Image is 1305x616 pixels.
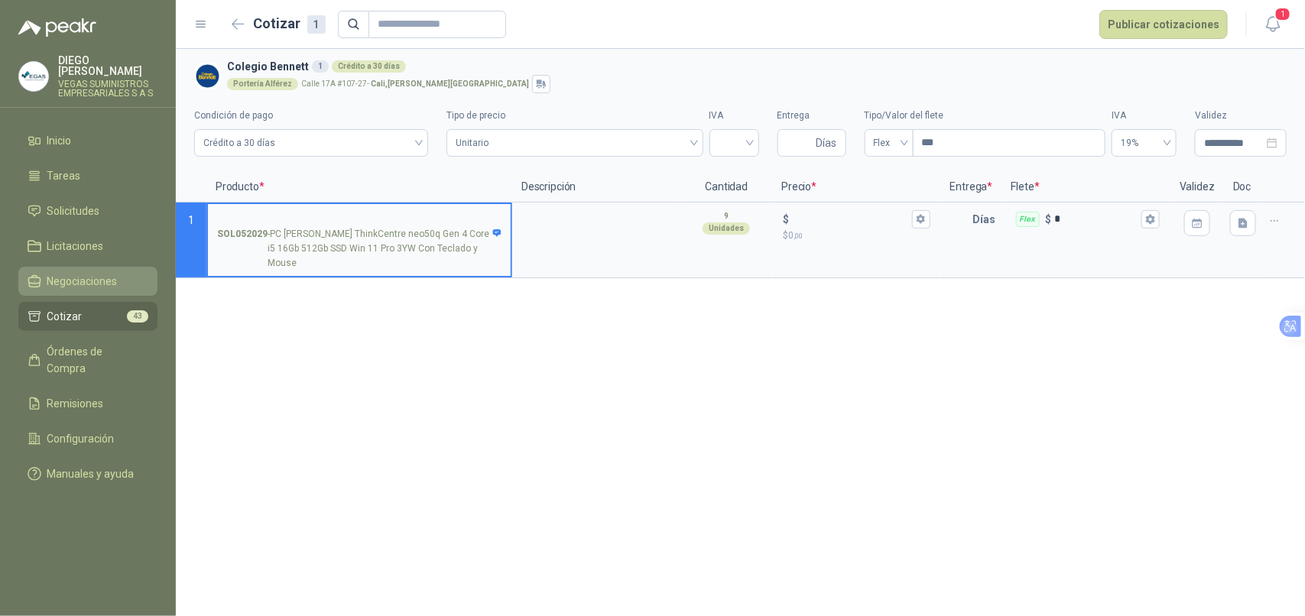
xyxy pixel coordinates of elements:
[1121,131,1167,154] span: 19%
[18,389,157,418] a: Remisiones
[307,15,326,34] div: 1
[1046,211,1052,228] p: $
[18,161,157,190] a: Tareas
[47,430,115,447] span: Configuración
[227,78,298,90] div: Portería Alférez
[18,267,157,296] a: Negociaciones
[58,55,157,76] p: DIEGO [PERSON_NAME]
[772,172,940,203] p: Precio
[912,210,930,229] button: $$0,00
[254,13,326,34] h2: Cotizar
[941,172,1002,203] p: Entrega
[332,60,406,73] div: Crédito a 30 días
[788,230,803,241] span: 0
[312,60,329,73] div: 1
[1259,11,1287,38] button: 1
[47,465,135,482] span: Manuales y ayuda
[47,167,81,184] span: Tareas
[206,172,512,203] p: Producto
[1224,172,1262,203] p: Doc
[724,210,729,222] p: 9
[47,203,100,219] span: Solicitudes
[217,214,502,225] input: SOL052029-PC [PERSON_NAME] ThinkCentre neo50q Gen 4 Core i5 16Gb 512Gb SSD Win 11 Pro 3YW Con Tec...
[794,232,803,240] span: ,00
[680,172,772,203] p: Cantidad
[47,238,104,255] span: Licitaciones
[783,229,930,243] p: $
[792,213,908,225] input: $$0,00
[1016,212,1040,227] div: Flex
[18,302,157,331] a: Cotizar43
[47,308,83,325] span: Cotizar
[1170,172,1224,203] p: Validez
[227,58,1281,75] h3: Colegio Bennett
[188,214,194,226] span: 1
[512,172,680,203] p: Descripción
[1141,210,1160,229] button: Flex $
[446,109,703,123] label: Tipo de precio
[703,222,750,235] div: Unidades
[973,204,1002,235] p: Días
[47,132,72,149] span: Inicio
[709,109,759,123] label: IVA
[127,310,148,323] span: 43
[301,80,529,88] p: Calle 17A #107-27 -
[47,343,143,377] span: Órdenes de Compra
[18,232,157,261] a: Licitaciones
[1195,109,1287,123] label: Validez
[18,424,157,453] a: Configuración
[19,62,48,91] img: Company Logo
[777,109,846,123] label: Entrega
[18,196,157,225] a: Solicitudes
[1002,172,1170,203] p: Flete
[1274,7,1291,21] span: 1
[18,18,96,37] img: Logo peakr
[203,131,419,154] span: Crédito a 30 días
[194,109,428,123] label: Condición de pago
[18,459,157,488] a: Manuales y ayuda
[1055,213,1138,225] input: Flex $
[1099,10,1228,39] button: Publicar cotizaciones
[58,79,157,98] p: VEGAS SUMINISTROS EMPRESARIALES S A S
[816,130,837,156] span: Días
[47,273,118,290] span: Negociaciones
[194,63,221,89] img: Company Logo
[18,126,157,155] a: Inicio
[47,395,104,412] span: Remisiones
[874,131,904,154] span: Flex
[371,79,529,88] strong: Cali , [PERSON_NAME][GEOGRAPHIC_DATA]
[456,131,693,154] span: Unitario
[18,337,157,383] a: Órdenes de Compra
[783,211,789,228] p: $
[865,109,1105,123] label: Tipo/Valor del flete
[1112,109,1177,123] label: IVA
[217,227,268,271] strong: SOL052029
[217,227,502,271] p: - PC [PERSON_NAME] ThinkCentre neo50q Gen 4 Core i5 16Gb 512Gb SSD Win 11 Pro 3YW Con Teclado y M...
